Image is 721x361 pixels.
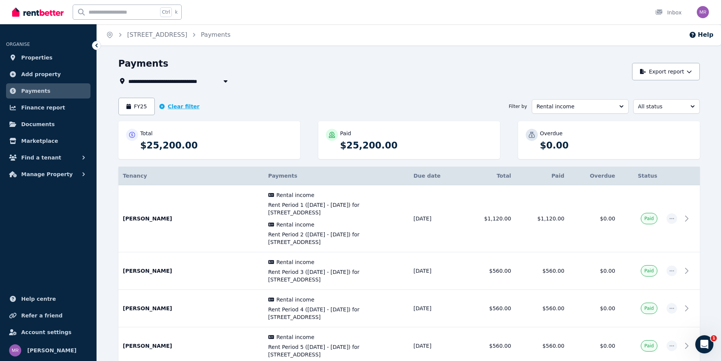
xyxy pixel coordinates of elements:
[6,133,90,148] a: Marketplace
[6,167,90,182] button: Manage Property
[409,252,462,290] td: [DATE]
[27,346,76,355] span: [PERSON_NAME]
[6,325,90,340] a: Account settings
[462,252,516,290] td: $560.00
[6,117,90,132] a: Documents
[6,291,90,306] a: Help centre
[462,290,516,327] td: $560.00
[201,31,230,38] a: Payments
[123,267,259,275] p: [PERSON_NAME]
[620,167,662,185] th: Status
[276,333,314,341] span: Rental income
[268,231,405,246] span: Rent Period 2 ([DATE] - [DATE]) for [STREET_ADDRESS]
[21,294,56,303] span: Help centre
[21,70,61,79] span: Add property
[409,290,462,327] td: [DATE]
[21,136,58,145] span: Marketplace
[6,308,90,323] a: Refer a friend
[6,42,30,47] span: ORGANISE
[268,306,405,321] span: Rent Period 4 ([DATE] - [DATE]) for [STREET_ADDRESS]
[140,139,293,152] p: $25,200.00
[276,258,314,266] span: Rental income
[644,216,654,222] span: Paid
[127,31,187,38] a: [STREET_ADDRESS]
[21,311,62,320] span: Refer a friend
[600,216,615,222] span: $0.00
[644,268,654,274] span: Paid
[655,9,682,16] div: Inbox
[276,296,314,303] span: Rental income
[140,130,153,137] p: Total
[540,139,692,152] p: $0.00
[6,150,90,165] button: Find a tenant
[123,305,259,312] p: [PERSON_NAME]
[644,343,654,349] span: Paid
[21,86,50,95] span: Payments
[160,7,172,17] span: Ctrl
[633,99,700,114] button: All status
[515,252,569,290] td: $560.00
[268,343,405,358] span: Rent Period 5 ([DATE] - [DATE]) for [STREET_ADDRESS]
[537,103,613,110] span: Rental income
[9,344,21,356] img: Michelle Richards
[515,185,569,252] td: $1,120.00
[697,6,709,18] img: Michelle Richards
[6,50,90,65] a: Properties
[21,120,55,129] span: Documents
[409,167,462,185] th: Due date
[569,167,620,185] th: Overdue
[409,185,462,252] td: [DATE]
[600,305,615,311] span: $0.00
[12,6,64,18] img: RentBetter
[21,170,73,179] span: Manage Property
[632,63,700,80] button: Export report
[21,153,61,162] span: Find a tenant
[515,290,569,327] td: $560.00
[340,139,492,152] p: $25,200.00
[268,268,405,283] span: Rent Period 3 ([DATE] - [DATE]) for [STREET_ADDRESS]
[123,342,259,350] p: [PERSON_NAME]
[695,335,713,353] iframe: Intercom live chat
[21,328,72,337] span: Account settings
[644,305,654,311] span: Paid
[123,215,259,222] p: [PERSON_NAME]
[6,67,90,82] a: Add property
[268,201,405,216] span: Rent Period 1 ([DATE] - [DATE]) for [STREET_ADDRESS]
[689,30,713,39] button: Help
[159,103,199,110] button: Clear filter
[600,268,615,274] span: $0.00
[532,99,629,114] button: Rental income
[118,98,155,115] button: FY25
[118,167,264,185] th: Tenancy
[540,130,563,137] p: Overdue
[276,191,314,199] span: Rental income
[638,103,684,110] span: All status
[6,100,90,115] a: Finance report
[600,343,615,349] span: $0.00
[462,185,516,252] td: $1,120.00
[21,53,53,62] span: Properties
[21,103,65,112] span: Finance report
[118,58,168,70] h1: Payments
[268,173,297,179] span: Payments
[515,167,569,185] th: Paid
[711,335,717,341] span: 1
[340,130,351,137] p: Paid
[97,24,240,45] nav: Breadcrumb
[6,83,90,98] a: Payments
[175,9,178,15] span: k
[509,103,527,109] span: Filter by
[276,221,314,228] span: Rental income
[462,167,516,185] th: Total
